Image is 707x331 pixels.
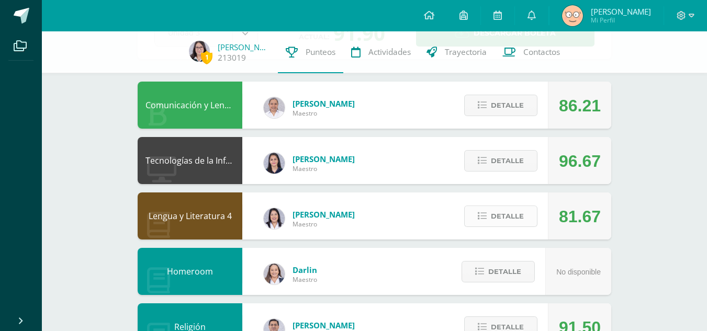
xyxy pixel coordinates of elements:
[445,47,487,58] span: Trayectoria
[591,6,651,17] span: [PERSON_NAME]
[343,31,419,73] a: Actividades
[491,207,524,226] span: Detalle
[264,97,285,118] img: 04fbc0eeb5f5f8cf55eb7ff53337e28b.png
[138,248,242,295] div: Homeroom
[293,154,355,164] span: [PERSON_NAME]
[556,268,601,276] span: No disponible
[278,31,343,73] a: Punteos
[464,95,537,116] button: Detalle
[138,137,242,184] div: Tecnologías de la Información y la Comunicación 4
[562,5,583,26] img: 667098a006267a6223603c07e56c782e.png
[293,109,355,118] span: Maestro
[264,264,285,284] img: 794815d7ffad13252b70ea13fddba508.png
[559,138,601,185] div: 96.67
[591,16,651,25] span: Mi Perfil
[491,151,524,170] span: Detalle
[264,208,285,229] img: fd1196377973db38ffd7ffd912a4bf7e.png
[264,153,285,174] img: dbcf09110664cdb6f63fe058abfafc14.png
[559,82,601,129] div: 86.21
[293,209,355,220] span: [PERSON_NAME]
[293,320,355,330] span: [PERSON_NAME]
[201,51,212,64] span: 1
[138,192,242,239] div: Lengua y Literatura 4
[491,96,524,115] span: Detalle
[368,47,411,58] span: Actividades
[218,42,270,52] a: [PERSON_NAME]
[293,220,355,229] span: Maestro
[189,41,210,62] img: 07f72299047296dc8baa6628d0fb2535.png
[306,47,335,58] span: Punteos
[523,47,560,58] span: Contactos
[462,261,535,282] button: Detalle
[138,82,242,129] div: Comunicación y Lenguaje L3 Inglés 4
[419,31,495,73] a: Trayectoria
[218,52,246,63] a: 213019
[293,265,317,275] span: Darlin
[293,275,317,284] span: Maestro
[464,206,537,227] button: Detalle
[559,193,601,240] div: 81.67
[293,98,355,109] span: [PERSON_NAME]
[488,262,521,281] span: Detalle
[495,31,568,73] a: Contactos
[293,164,355,173] span: Maestro
[464,150,537,172] button: Detalle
